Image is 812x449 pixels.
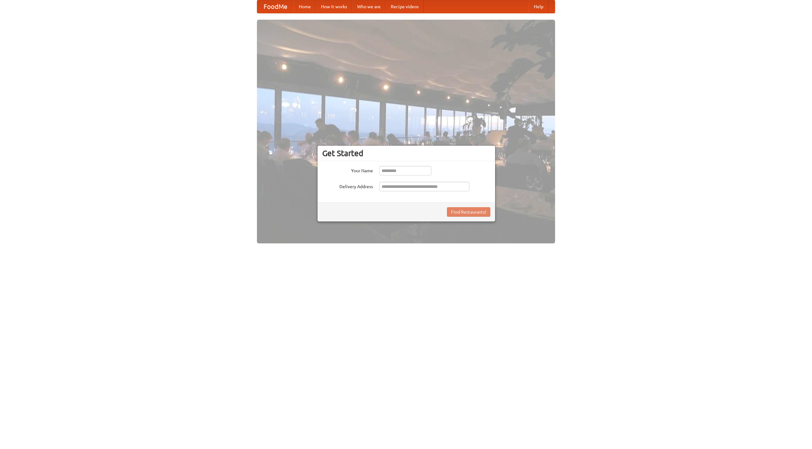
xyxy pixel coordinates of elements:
button: Find Restaurants! [447,207,490,217]
a: Home [294,0,316,13]
h3: Get Started [322,149,490,158]
a: FoodMe [257,0,294,13]
a: Who we are [352,0,386,13]
label: Your Name [322,166,373,174]
label: Delivery Address [322,182,373,190]
a: Help [529,0,548,13]
a: How it works [316,0,352,13]
a: Recipe videos [386,0,424,13]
